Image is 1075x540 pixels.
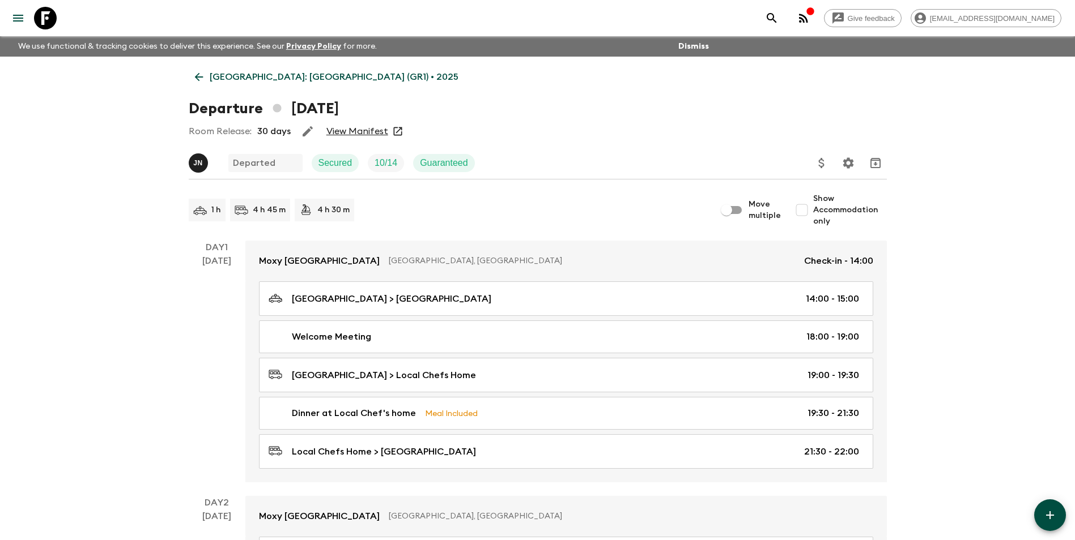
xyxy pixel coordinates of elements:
[675,38,712,54] button: Dismiss
[368,154,404,172] div: Trip Fill
[259,434,873,469] a: Local Chefs Home > [GEOGRAPHIC_DATA]21:30 - 22:00
[211,204,221,216] p: 1 h
[210,70,458,84] p: [GEOGRAPHIC_DATA]: [GEOGRAPHIC_DATA] (GR1) • 2025
[253,204,286,216] p: 4 h 45 m
[292,406,416,420] p: Dinner at Local Chef's home
[292,368,476,382] p: [GEOGRAPHIC_DATA] > Local Chefs Home
[189,496,245,509] p: Day 2
[245,496,887,537] a: Moxy [GEOGRAPHIC_DATA][GEOGRAPHIC_DATA], [GEOGRAPHIC_DATA]
[189,157,210,166] span: Janita Nurmi
[292,445,476,458] p: Local Chefs Home > [GEOGRAPHIC_DATA]
[259,509,380,523] p: Moxy [GEOGRAPHIC_DATA]
[318,156,352,170] p: Secured
[924,14,1061,23] span: [EMAIL_ADDRESS][DOMAIN_NAME]
[813,193,887,227] span: Show Accommodation only
[420,156,468,170] p: Guaranteed
[14,36,381,57] p: We use functional & tracking cookies to deliver this experience. See our for more.
[189,125,252,138] p: Room Release:
[375,156,397,170] p: 10 / 14
[804,254,873,268] p: Check-in - 14:00
[810,152,833,174] button: Update Price, Early Bird Discount and Costs
[760,7,783,29] button: search adventures
[292,330,371,344] p: Welcome Meeting
[257,125,291,138] p: 30 days
[189,66,465,88] a: [GEOGRAPHIC_DATA]: [GEOGRAPHIC_DATA] (GR1) • 2025
[808,368,859,382] p: 19:00 - 19:30
[911,9,1061,27] div: [EMAIL_ADDRESS][DOMAIN_NAME]
[202,254,231,482] div: [DATE]
[245,241,887,281] a: Moxy [GEOGRAPHIC_DATA][GEOGRAPHIC_DATA], [GEOGRAPHIC_DATA]Check-in - 14:00
[842,14,901,23] span: Give feedback
[326,126,388,137] a: View Manifest
[389,255,795,267] p: [GEOGRAPHIC_DATA], [GEOGRAPHIC_DATA]
[286,42,341,50] a: Privacy Policy
[189,241,245,254] p: Day 1
[808,406,859,420] p: 19:30 - 21:30
[389,511,864,522] p: [GEOGRAPHIC_DATA], [GEOGRAPHIC_DATA]
[806,330,859,344] p: 18:00 - 19:00
[233,156,275,170] p: Departed
[312,154,359,172] div: Secured
[806,292,859,306] p: 14:00 - 15:00
[824,9,902,27] a: Give feedback
[864,152,887,174] button: Archive (Completed, Cancelled or Unsynced Departures only)
[292,292,491,306] p: [GEOGRAPHIC_DATA] > [GEOGRAPHIC_DATA]
[837,152,860,174] button: Settings
[259,320,873,353] a: Welcome Meeting18:00 - 19:00
[317,204,350,216] p: 4 h 30 m
[259,358,873,392] a: [GEOGRAPHIC_DATA] > Local Chefs Home19:00 - 19:30
[259,281,873,316] a: [GEOGRAPHIC_DATA] > [GEOGRAPHIC_DATA]14:00 - 15:00
[259,254,380,268] p: Moxy [GEOGRAPHIC_DATA]
[749,199,781,221] span: Move multiple
[425,407,478,419] p: Meal Included
[804,445,859,458] p: 21:30 - 22:00
[7,7,29,29] button: menu
[189,97,339,120] h1: Departure [DATE]
[259,397,873,430] a: Dinner at Local Chef's homeMeal Included19:30 - 21:30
